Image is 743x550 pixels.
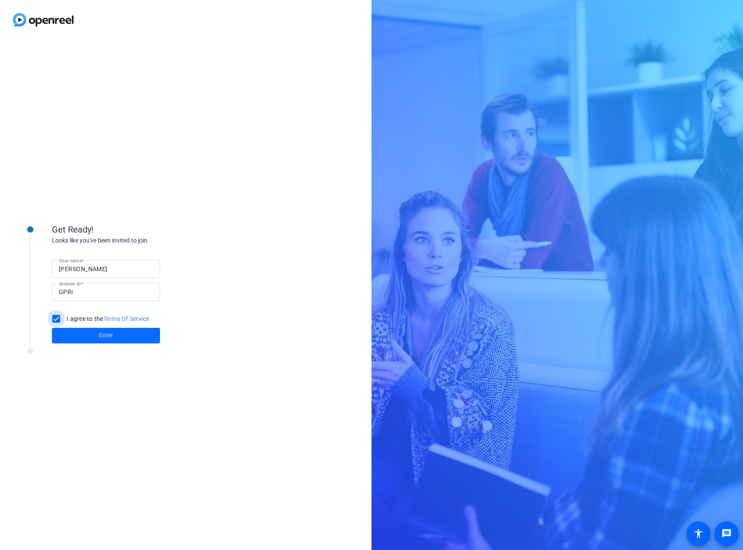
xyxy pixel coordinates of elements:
[721,528,732,539] mat-icon: message
[52,236,225,245] div: Looks like you've been invited to join
[65,314,150,323] label: I agree to the
[52,328,160,343] button: Enter
[99,331,113,340] span: Enter
[59,258,82,263] mat-label: Your name
[52,223,225,236] div: Get Ready!
[59,281,81,286] mat-label: Session ID
[103,315,150,322] a: Terms Of Service
[693,528,704,539] mat-icon: accessibility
